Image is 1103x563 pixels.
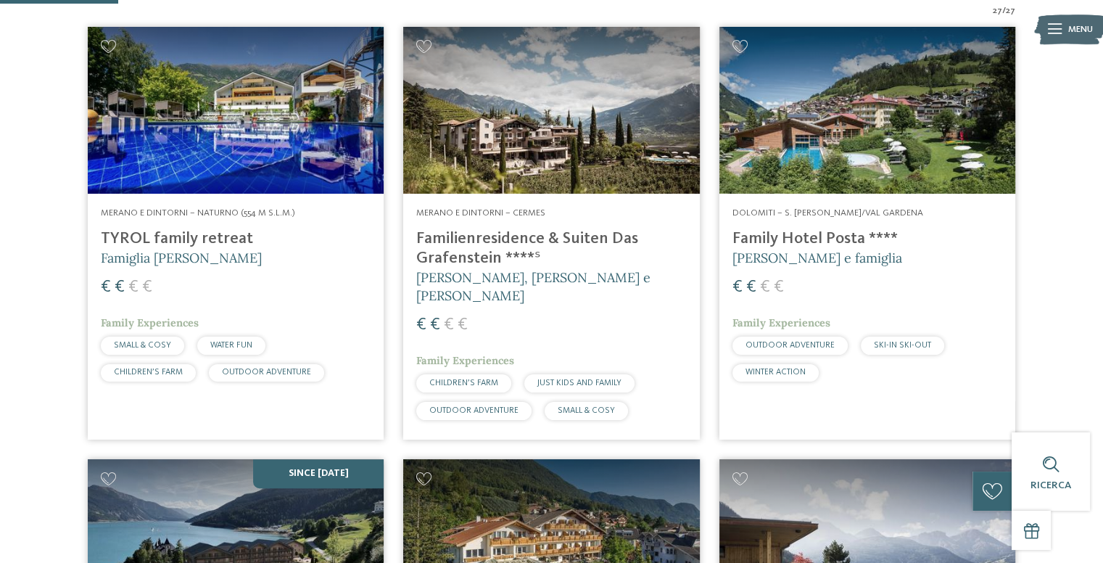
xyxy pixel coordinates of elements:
span: / [1002,4,1006,17]
a: Cercate un hotel per famiglie? Qui troverete solo i migliori! Dolomiti – S. [PERSON_NAME]/Val Gar... [719,27,1015,440]
img: Cercate un hotel per famiglie? Qui troverete solo i migliori! [403,27,699,194]
span: OUTDOOR ADVENTURE [429,406,519,415]
span: 27 [1006,4,1015,17]
span: SKI-IN SKI-OUT [874,341,931,350]
span: € [746,279,756,296]
span: Family Experiences [732,316,830,329]
span: € [760,279,770,296]
span: € [430,316,440,334]
span: Merano e dintorni – Cermes [416,208,545,218]
span: [PERSON_NAME], [PERSON_NAME] e [PERSON_NAME] [416,269,650,304]
span: € [458,316,468,334]
span: [PERSON_NAME] e famiglia [732,250,902,266]
span: € [774,279,784,296]
h4: Family Hotel Posta **** [732,229,1002,249]
img: Familien Wellness Residence Tyrol **** [88,27,384,194]
span: Famiglia [PERSON_NAME] [101,250,262,266]
span: CHILDREN’S FARM [114,368,183,377]
span: € [115,279,125,296]
span: € [444,316,454,334]
span: € [128,279,139,296]
span: OUTDOOR ADVENTURE [745,341,835,350]
h4: Familienresidence & Suiten Das Grafenstein ****ˢ [416,229,686,268]
span: WINTER ACTION [745,368,806,377]
span: WATER FUN [210,341,252,350]
span: 27 [993,4,1002,17]
span: Dolomiti – S. [PERSON_NAME]/Val Gardena [732,208,923,218]
span: OUTDOOR ADVENTURE [222,368,311,377]
span: CHILDREN’S FARM [429,379,498,387]
span: JUST KIDS AND FAMILY [537,379,621,387]
span: SMALL & COSY [558,406,615,415]
span: Family Experiences [416,354,514,367]
a: Cercate un hotel per famiglie? Qui troverete solo i migliori! Merano e dintorni – Naturno (554 m ... [88,27,384,440]
span: € [732,279,743,296]
span: € [416,316,426,334]
span: € [142,279,152,296]
span: Family Experiences [101,316,199,329]
h4: TYROL family retreat [101,229,371,249]
span: € [101,279,111,296]
span: SMALL & COSY [114,341,171,350]
span: Ricerca [1030,480,1071,490]
span: Merano e dintorni – Naturno (554 m s.l.m.) [101,208,295,218]
a: Cercate un hotel per famiglie? Qui troverete solo i migliori! Merano e dintorni – Cermes Familien... [403,27,699,440]
img: Cercate un hotel per famiglie? Qui troverete solo i migliori! [719,27,1015,194]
